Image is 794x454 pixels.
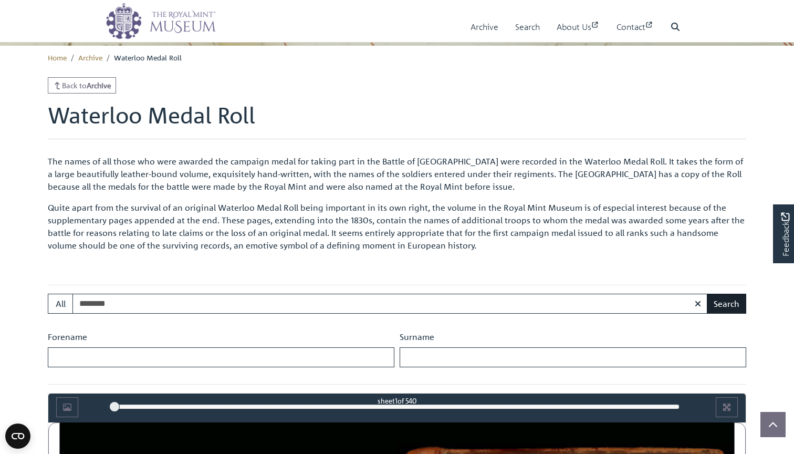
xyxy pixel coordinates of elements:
[773,204,794,263] a: Would you like to provide feedback?
[87,80,111,90] strong: Archive
[48,202,745,251] span: Quite apart from the survival of an original Waterloo Medal Roll being important in its own right...
[400,331,434,343] label: Surname
[471,12,498,42] a: Archive
[48,102,746,139] h1: Waterloo Medal Roll
[78,53,102,62] a: Archive
[48,156,743,192] span: The names of all those who were awarded the campaign medal for taking part in the Battle of [GEOG...
[617,12,654,42] a: Contact
[707,294,746,314] button: Search
[48,331,87,343] label: Forename
[760,412,786,437] button: Scroll to top
[515,12,540,42] a: Search
[114,396,680,406] div: sheet of 540
[48,77,116,94] a: Back toArchive
[48,294,73,314] button: All
[5,424,30,449] button: Open CMP widget
[557,12,600,42] a: About Us
[106,3,216,39] img: logo_wide.png
[395,396,398,405] span: 1
[72,294,708,314] input: Search for medal roll recipients...
[48,53,67,62] a: Home
[114,53,182,62] span: Waterloo Medal Roll
[779,212,791,256] span: Feedback
[716,397,738,417] button: Full screen mode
